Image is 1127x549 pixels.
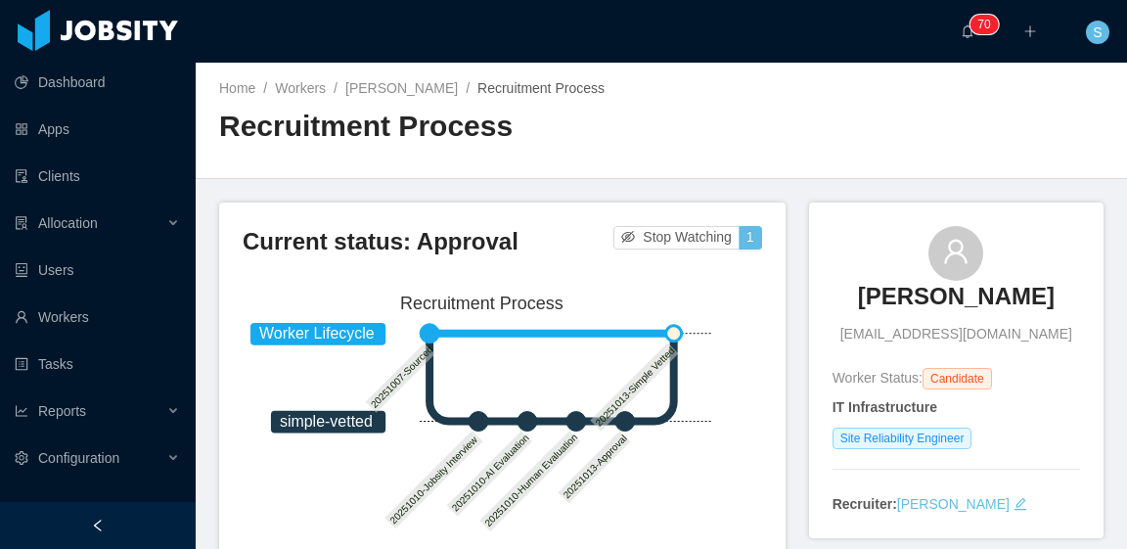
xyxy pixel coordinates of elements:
[1014,497,1027,511] i: icon: edit
[833,496,897,512] strong: Recruiter:
[263,80,267,96] span: /
[345,80,458,96] a: [PERSON_NAME]
[15,251,180,290] a: icon: robotUsers
[840,324,1072,344] span: [EMAIL_ADDRESS][DOMAIN_NAME]
[858,281,1055,312] h3: [PERSON_NAME]
[594,345,677,429] text: 20251013-Simple Vetted
[280,413,373,430] tspan: simple-vetted
[15,297,180,337] a: icon: userWorkers
[977,15,984,34] p: 7
[369,343,435,410] text: 20251007-Sourced
[15,404,28,418] i: icon: line-chart
[483,432,580,528] text: 20251010-Human Evaluation
[15,63,180,102] a: icon: pie-chartDashboard
[961,24,974,38] i: icon: bell
[450,433,531,514] text: 20251010-AI Evaluation
[1023,24,1037,38] i: icon: plus
[38,450,119,466] span: Configuration
[739,226,762,250] button: 1
[613,226,740,250] button: icon: eye-invisibleStop Watching
[275,80,326,96] a: Workers
[15,344,180,384] a: icon: profileTasks
[15,110,180,149] a: icon: appstoreApps
[833,428,972,449] span: Site Reliability Engineer
[833,370,923,386] span: Worker Status:
[219,107,661,147] h2: Recruitment Process
[388,434,480,526] text: 20251010-Jobsity Interview
[466,80,470,96] span: /
[858,281,1055,324] a: [PERSON_NAME]
[477,80,605,96] span: Recruitment Process
[562,433,629,500] text: 20251013-Approval
[243,226,613,257] h3: Current status: Approval
[897,496,1010,512] a: [PERSON_NAME]
[942,238,969,265] i: icon: user
[38,215,98,231] span: Allocation
[923,368,992,389] span: Candidate
[15,451,28,465] i: icon: setting
[219,80,255,96] a: Home
[15,157,180,196] a: icon: auditClients
[833,399,937,415] strong: IT Infrastructure
[334,80,338,96] span: /
[15,216,28,230] i: icon: solution
[38,403,86,419] span: Reports
[969,15,998,34] sup: 70
[984,15,991,34] p: 0
[259,325,375,342] tspan: Worker Lifecycle
[1093,21,1102,44] span: S
[400,294,563,313] text: Recruitment Process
